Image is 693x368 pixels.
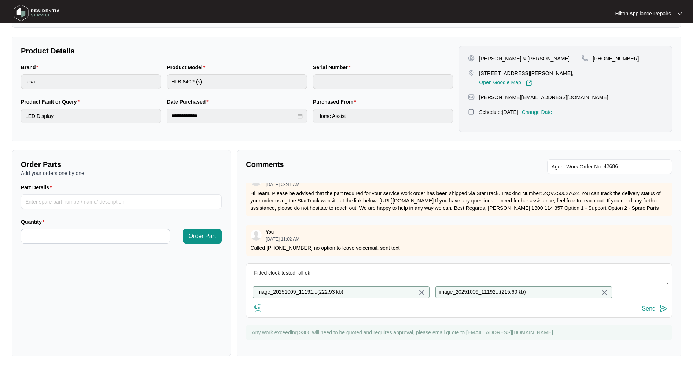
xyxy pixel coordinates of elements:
[468,55,475,62] img: user-pin
[552,162,602,171] span: Agent Work Order No.
[21,184,55,191] label: Part Details
[167,98,211,105] label: Date Purchased
[479,80,532,86] a: Open Google Map
[642,305,656,312] div: Send
[250,190,668,212] p: Hi Team, Please be advised that the part required for your service work order has been shipped vi...
[254,304,262,313] img: file-attachment-doc.svg
[593,55,639,62] p: [PHONE_NUMBER]
[21,109,161,123] input: Product Fault or Query
[266,182,299,187] p: [DATE] 08:41 AM
[479,70,574,77] p: [STREET_ADDRESS][PERSON_NAME],
[21,229,170,243] input: Quantity
[313,98,359,105] label: Purchased From
[183,229,222,244] button: Order Part
[582,55,588,62] img: map-pin
[479,55,569,62] p: [PERSON_NAME] & [PERSON_NAME]
[189,232,216,241] span: Order Part
[313,64,353,71] label: Serial Number
[251,230,262,241] img: user.svg
[468,94,475,100] img: map-pin
[479,108,518,116] p: Schedule: [DATE]
[266,237,299,241] p: [DATE] 11:02 AM
[659,304,668,313] img: send-icon.svg
[678,12,682,15] img: dropdown arrow
[21,194,222,209] input: Part Details
[604,162,668,171] input: Add Agent Work Order No.
[615,10,671,17] p: Hilton Appliance Repairs
[21,74,161,89] input: Brand
[313,109,453,123] input: Purchased From
[246,159,454,170] p: Comments
[522,108,552,116] p: Change Date
[167,74,307,89] input: Product Model
[250,267,668,286] textarea: Fitted clock tested, all ok
[250,244,668,252] p: Called [PHONE_NUMBER] no option to leave voicemail, sent text
[439,288,526,296] p: image_20251009_11192... ( 215.60 kb )
[21,64,41,71] label: Brand
[313,74,453,89] input: Serial Number
[21,218,47,226] label: Quantity
[642,304,668,314] button: Send
[11,2,62,24] img: residentia service logo
[526,80,532,86] img: Link-External
[600,288,609,297] img: close
[266,229,274,235] p: You
[468,70,475,76] img: map-pin
[256,288,343,296] p: image_20251009_11191... ( 222.93 kb )
[21,46,453,56] p: Product Details
[21,98,82,105] label: Product Fault or Query
[21,159,222,170] p: Order Parts
[468,108,475,115] img: map-pin
[21,170,222,177] p: Add your orders one by one
[167,64,208,71] label: Product Model
[417,288,426,297] img: close
[479,94,608,101] p: [PERSON_NAME][EMAIL_ADDRESS][DOMAIN_NAME]
[171,112,296,120] input: Date Purchased
[252,329,668,336] p: Any work exceeding $300 will need to be quoted and requires approval, please email quote to [EMAI...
